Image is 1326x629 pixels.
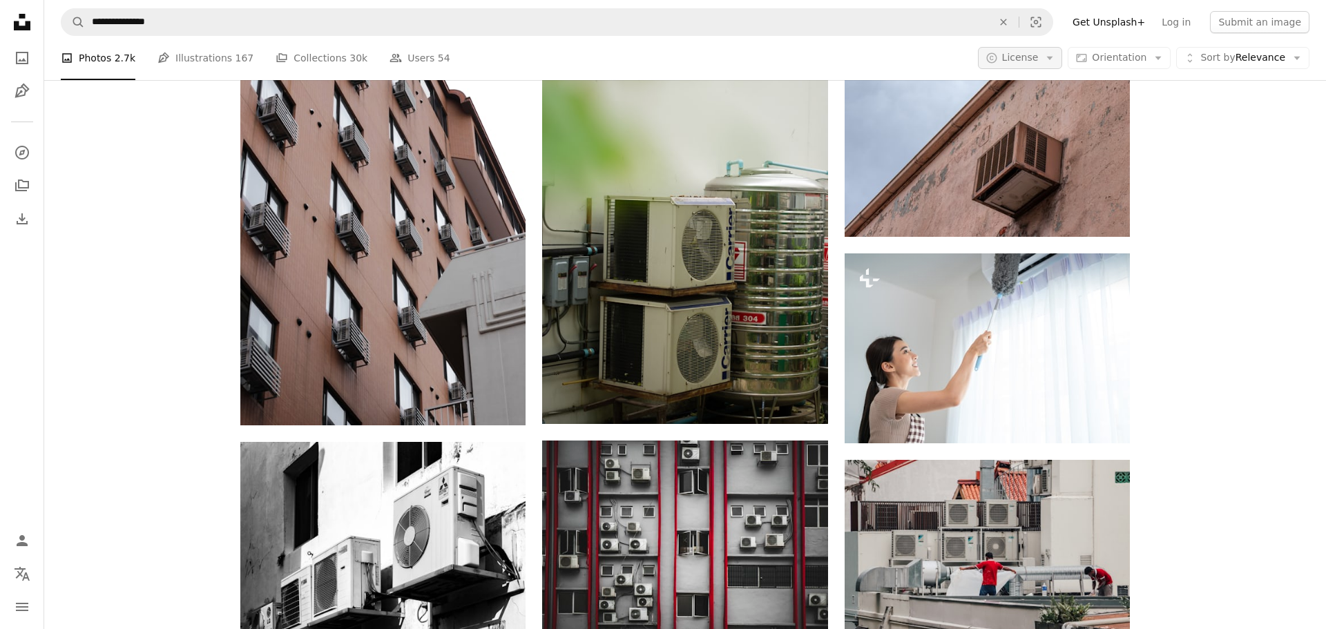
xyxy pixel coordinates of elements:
a: Illustrations [8,77,36,105]
span: License [1002,52,1039,63]
a: Explore [8,139,36,166]
a: Get Unsplash+ [1064,11,1153,33]
a: gray window-type AC unit during daytime [845,135,1130,148]
a: Home — Unsplash [8,8,36,39]
a: brown and white concrete buildings during daytime [240,205,526,217]
a: Collections [8,172,36,200]
span: 54 [438,50,450,66]
a: Download History [8,205,36,233]
span: Sort by [1200,52,1235,63]
a: Log in / Sign up [8,527,36,554]
span: Orientation [1092,52,1146,63]
a: Illustrations 167 [157,36,253,80]
button: Visual search [1019,9,1053,35]
span: 167 [236,50,254,66]
button: Search Unsplash [61,9,85,35]
a: Photos [8,44,36,72]
span: 30k [349,50,367,66]
span: Relevance [1200,51,1285,65]
button: Clear [988,9,1019,35]
img: gray window-type AC unit during daytime [845,47,1130,237]
a: Log in [1153,11,1199,33]
img: Asian cleaning service woman worker cleaning in living room at home. Beautiful young girl houseke... [845,253,1130,443]
button: Menu [8,593,36,621]
button: Submit an image [1210,11,1309,33]
a: a group of computer equipment [542,204,827,216]
button: Language [8,560,36,588]
button: Orientation [1068,47,1171,69]
a: Asian cleaning service woman worker cleaning in living room at home. Beautiful young girl houseke... [845,342,1130,354]
form: Find visuals sitewide [61,8,1053,36]
button: License [978,47,1063,69]
a: a bunch of air conditioners on a building [542,541,827,554]
a: a couple of men standing on top of a roof [845,548,1130,561]
a: Collections 30k [276,36,367,80]
button: Sort byRelevance [1176,47,1309,69]
a: Users 54 [390,36,450,80]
